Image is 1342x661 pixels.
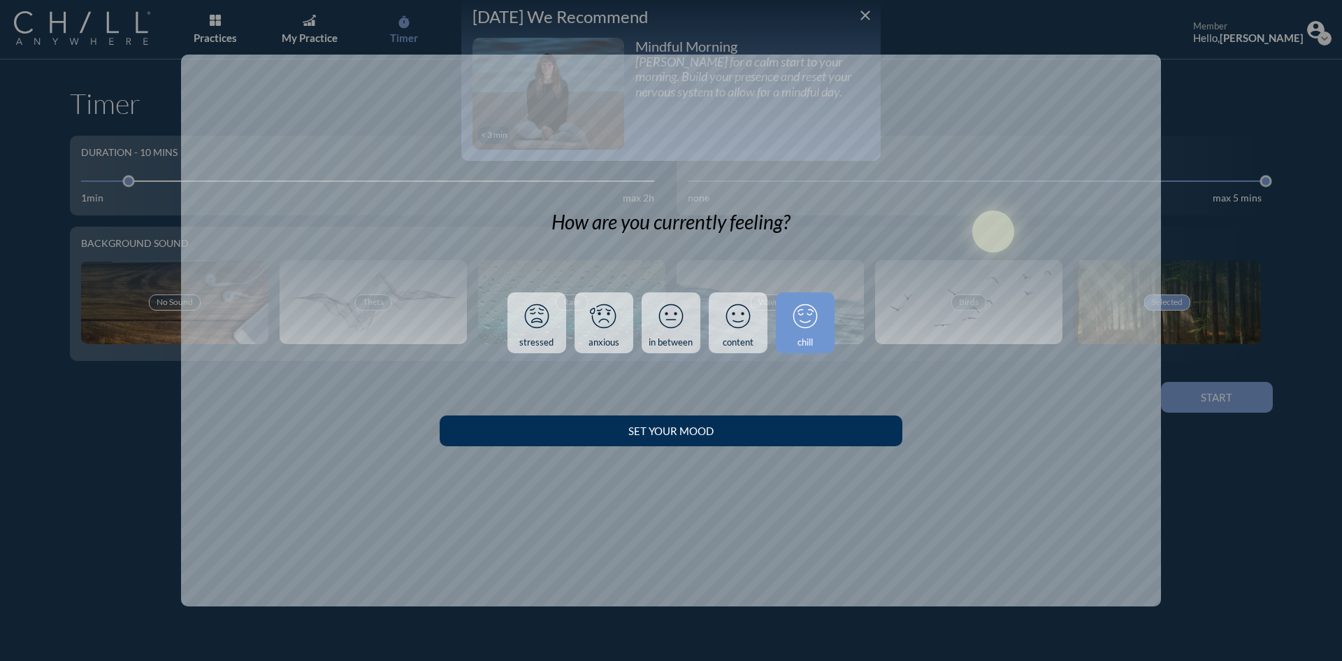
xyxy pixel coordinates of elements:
div: content [723,337,753,348]
button: Set your Mood [440,415,902,446]
a: chill [776,292,835,354]
div: chill [798,337,813,348]
div: Set your Mood [464,425,877,437]
a: in between [642,292,700,354]
a: stressed [507,292,566,354]
div: anxious [589,337,619,348]
a: content [709,292,767,354]
a: anxious [575,292,633,354]
div: stressed [519,337,554,348]
div: How are you currently feeling? [551,211,790,234]
div: in between [649,337,693,348]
